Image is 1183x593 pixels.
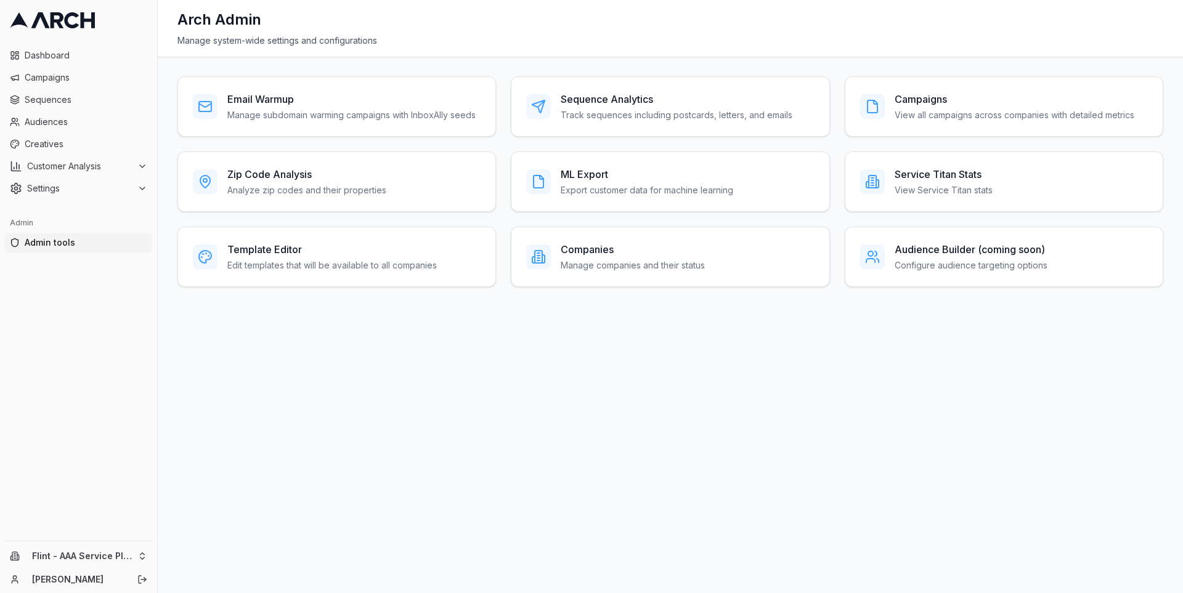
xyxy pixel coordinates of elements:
p: Track sequences including postcards, letters, and emails [561,109,792,121]
button: Flint - AAA Service Plumbing [5,546,152,566]
button: Settings [5,179,152,198]
p: Edit templates that will be available to all companies [227,259,437,272]
a: Email WarmupManage subdomain warming campaigns with InboxAlly seeds [177,76,496,137]
span: Flint - AAA Service Plumbing [32,551,132,562]
p: Manage companies and their status [561,259,705,272]
a: Dashboard [5,46,152,65]
p: Analyze zip codes and their properties [227,184,386,196]
a: Sequences [5,90,152,110]
h3: Campaigns [895,92,1134,107]
p: Manage subdomain warming campaigns with InboxAlly seeds [227,109,476,121]
span: Customer Analysis [27,160,132,172]
a: ML ExportExport customer data for machine learning [511,151,829,212]
button: Customer Analysis [5,156,152,176]
h3: Service Titan Stats [895,167,993,182]
p: Export customer data for machine learning [561,184,733,196]
a: Sequence AnalyticsTrack sequences including postcards, letters, and emails [511,76,829,137]
a: Audiences [5,112,152,132]
h3: Audience Builder (coming soon) [895,242,1047,257]
p: View Service Titan stats [895,184,993,196]
a: CompaniesManage companies and their status [511,227,829,287]
a: CampaignsView all campaigns across companies with detailed metrics [845,76,1163,137]
span: Settings [27,182,132,195]
h3: Email Warmup [227,92,476,107]
h3: Sequence Analytics [561,92,792,107]
span: Campaigns [25,71,147,84]
h3: Companies [561,242,705,257]
p: View all campaigns across companies with detailed metrics [895,109,1134,121]
h3: Zip Code Analysis [227,167,386,182]
a: Service Titan StatsView Service Titan stats [845,151,1163,212]
span: Audiences [25,116,147,128]
a: [PERSON_NAME] [32,573,124,586]
a: Campaigns [5,68,152,87]
span: Creatives [25,138,147,150]
a: Admin tools [5,233,152,252]
a: Zip Code AnalysisAnalyze zip codes and their properties [177,151,496,212]
h1: Arch Admin [177,10,261,30]
span: Dashboard [25,49,147,62]
span: Admin tools [25,236,147,249]
a: Audience Builder (coming soon)Configure audience targeting options [845,227,1163,287]
div: Admin [5,213,152,233]
h3: ML Export [561,167,733,182]
span: Sequences [25,94,147,106]
button: Log out [134,571,151,588]
h3: Template Editor [227,242,437,257]
a: Creatives [5,134,152,154]
a: Template EditorEdit templates that will be available to all companies [177,227,496,287]
div: Manage system-wide settings and configurations [177,34,1163,47]
p: Configure audience targeting options [895,259,1047,272]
